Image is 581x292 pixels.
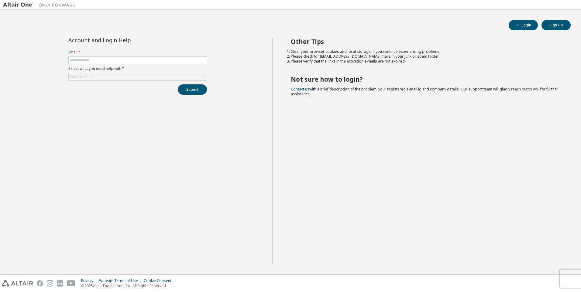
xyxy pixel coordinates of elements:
img: altair_logo.svg [2,280,33,287]
div: Cookie Consent [144,278,175,283]
li: Clear your browser cookies and local storage, if you continue experiencing problems. [291,49,560,54]
img: linkedin.svg [57,280,63,287]
label: Select what you need help with [68,66,207,71]
div: Click to select [70,74,94,79]
a: Contact us [291,87,309,92]
li: Please verify that the links in the activation e-mails are not expired. [291,59,560,64]
p: © 2025 Altair Engineering, Inc. All Rights Reserved. [81,283,175,288]
button: Login [509,20,538,30]
img: instagram.svg [47,280,53,287]
label: Email [68,50,207,55]
h2: Not sure how to login? [291,75,560,83]
li: Please check for [EMAIL_ADDRESS][DOMAIN_NAME] mails in your junk or spam folder. [291,54,560,59]
div: Website Terms of Use [99,278,144,283]
img: youtube.svg [67,280,76,287]
button: Submit [178,84,207,95]
img: Altair One [3,2,79,8]
div: Privacy [81,278,99,283]
img: facebook.svg [37,280,43,287]
span: with a brief description of the problem, your registered e-mail id and company details. Our suppo... [291,87,558,97]
button: Sign Up [541,20,571,30]
h2: Other Tips [291,38,560,46]
div: Account and Login Help [68,38,179,42]
div: Click to select [69,73,207,80]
